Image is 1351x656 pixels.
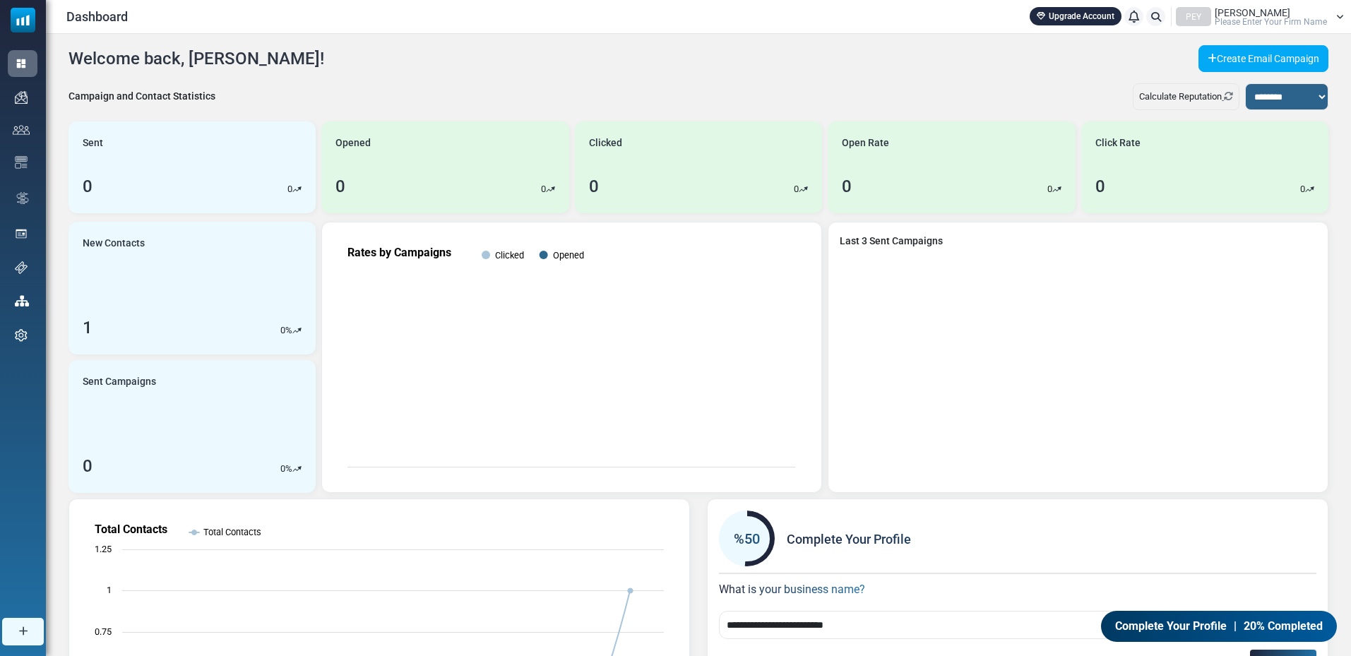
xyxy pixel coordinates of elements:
[1215,8,1290,18] span: [PERSON_NAME]
[15,91,28,104] img: campaigns-icon.png
[83,236,145,251] span: New Contacts
[280,462,302,476] div: %
[1133,83,1239,110] div: Calculate Reputation
[15,156,28,169] img: email-templates-icon.svg
[203,527,261,537] text: Total Contacts
[95,544,112,554] text: 1.25
[1222,91,1233,102] a: Refresh Stats
[1176,7,1211,26] div: PEY
[15,329,28,342] img: settings-icon.svg
[1198,45,1328,72] a: Create Email Campaign
[589,136,622,150] span: Clicked
[719,574,865,598] label: What is your business name?
[347,246,451,259] text: Rates by Campaigns
[15,57,28,70] img: dashboard-icon-active.svg
[541,182,546,196] p: 0
[83,174,93,199] div: 0
[1095,136,1141,150] span: Click Rate
[69,222,316,354] a: New Contacts 1 0%
[1215,18,1327,26] span: Please Enter Your Firm Name
[1300,182,1305,196] p: 0
[1234,617,1237,635] span: |
[280,323,302,338] div: %
[13,125,30,135] img: contacts-icon.svg
[83,374,156,389] span: Sent Campaigns
[333,234,809,481] svg: Rates by Campaigns
[842,174,852,199] div: 0
[280,462,285,476] p: 0
[719,511,1316,567] div: Complete Your Profile
[1095,610,1343,643] a: Complete Your Profile | 20% Completed
[83,453,93,479] div: 0
[69,89,215,104] div: Campaign and Contact Statistics
[1095,174,1105,199] div: 0
[83,136,103,150] span: Sent
[1245,617,1328,635] span: 20% Completed
[794,182,799,196] p: 0
[11,8,35,32] img: mailsoftly_icon_blue_white.svg
[66,7,128,26] span: Dashboard
[15,261,28,274] img: support-icon.svg
[280,323,285,338] p: 0
[1110,617,1227,635] span: Complete Your Profile
[95,626,112,637] text: 0.75
[335,174,345,199] div: 0
[495,250,524,261] text: Clicked
[287,182,292,196] p: 0
[15,227,28,240] img: landing_pages.svg
[1176,7,1344,26] a: PEY [PERSON_NAME] Please Enter Your Firm Name
[15,190,30,206] img: workflow.svg
[83,315,93,340] div: 1
[1030,7,1121,25] a: Upgrade Account
[553,250,584,261] text: Opened
[719,528,775,549] div: %50
[842,136,889,150] span: Open Rate
[335,136,371,150] span: Opened
[589,174,599,199] div: 0
[95,523,167,536] text: Total Contacts
[840,234,1316,249] a: Last 3 Sent Campaigns
[69,49,324,69] h4: Welcome back, [PERSON_NAME]!
[107,585,112,595] text: 1
[1047,182,1052,196] p: 0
